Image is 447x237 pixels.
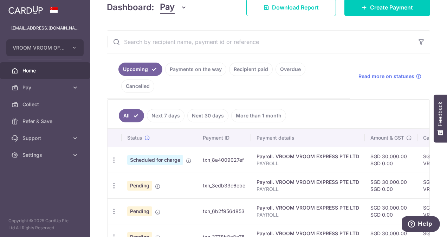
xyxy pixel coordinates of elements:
a: Overdue [276,63,305,76]
div: Payroll. VROOM VROOM EXPRESS PTE LTD [257,179,359,186]
span: Pay [22,84,69,91]
th: Payment ID [197,129,251,147]
img: CardUp [8,6,43,14]
span: VROOM VROOM OFFICE SERVICES [13,44,65,51]
td: txn_6b2f956d853 [197,198,251,224]
a: Next 30 days [187,109,228,122]
p: [EMAIL_ADDRESS][DOMAIN_NAME] [11,25,79,32]
h4: Dashboard: [107,1,154,14]
p: PAYROLL [257,211,359,218]
a: Upcoming [118,63,162,76]
td: txn_8a4009027ef [197,147,251,173]
a: Next 7 days [147,109,184,122]
a: Recipient paid [229,63,273,76]
div: Payroll. VROOM VROOM EXPRESS PTE LTD [257,230,359,237]
td: SGD 30,000.00 SGD 0.00 [365,198,417,224]
span: Pay [160,1,175,14]
span: Status [127,134,142,141]
span: Pending [127,181,152,191]
button: Pay [160,1,187,14]
span: Read more on statuses [358,73,414,80]
a: All [119,109,144,122]
span: Feedback [437,102,443,126]
a: Cancelled [121,79,154,93]
span: Scheduled for charge [127,155,183,165]
td: SGD 30,000.00 SGD 0.00 [365,147,417,173]
p: PAYROLL [257,186,359,193]
span: Amount & GST [370,134,404,141]
span: Home [22,67,69,74]
span: Collect [22,101,69,108]
td: txn_3edb33c6ebe [197,173,251,198]
span: Settings [22,152,69,159]
th: Payment details [251,129,365,147]
span: Download Report [272,3,319,12]
iframe: Opens a widget where you can find more information [402,216,440,233]
a: Payments on the way [165,63,226,76]
p: PAYROLL [257,160,359,167]
button: Feedback - Show survey [434,95,447,142]
input: Search by recipient name, payment id or reference [107,31,413,53]
span: Pending [127,206,152,216]
button: VROOM VROOM OFFICE SERVICES [6,39,84,56]
a: Read more on statuses [358,73,421,80]
td: SGD 30,000.00 SGD 0.00 [365,173,417,198]
span: Support [22,135,69,142]
span: Create Payment [370,3,413,12]
span: Refer & Save [22,118,69,125]
div: Payroll. VROOM VROOM EXPRESS PTE LTD [257,204,359,211]
div: Payroll. VROOM VROOM EXPRESS PTE LTD [257,153,359,160]
a: More than 1 month [231,109,286,122]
